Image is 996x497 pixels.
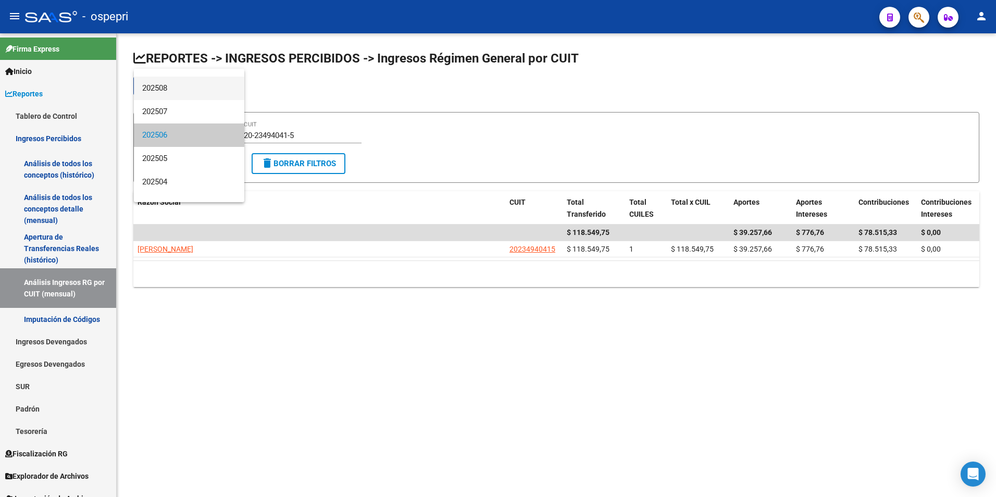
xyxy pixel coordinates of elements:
span: 202507 [142,100,236,123]
span: 202504 [142,170,236,194]
span: 202505 [142,147,236,170]
span: 202506 [142,123,236,147]
span: 202508 [142,77,236,100]
span: 202503 [142,194,236,217]
div: Open Intercom Messenger [961,462,986,487]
